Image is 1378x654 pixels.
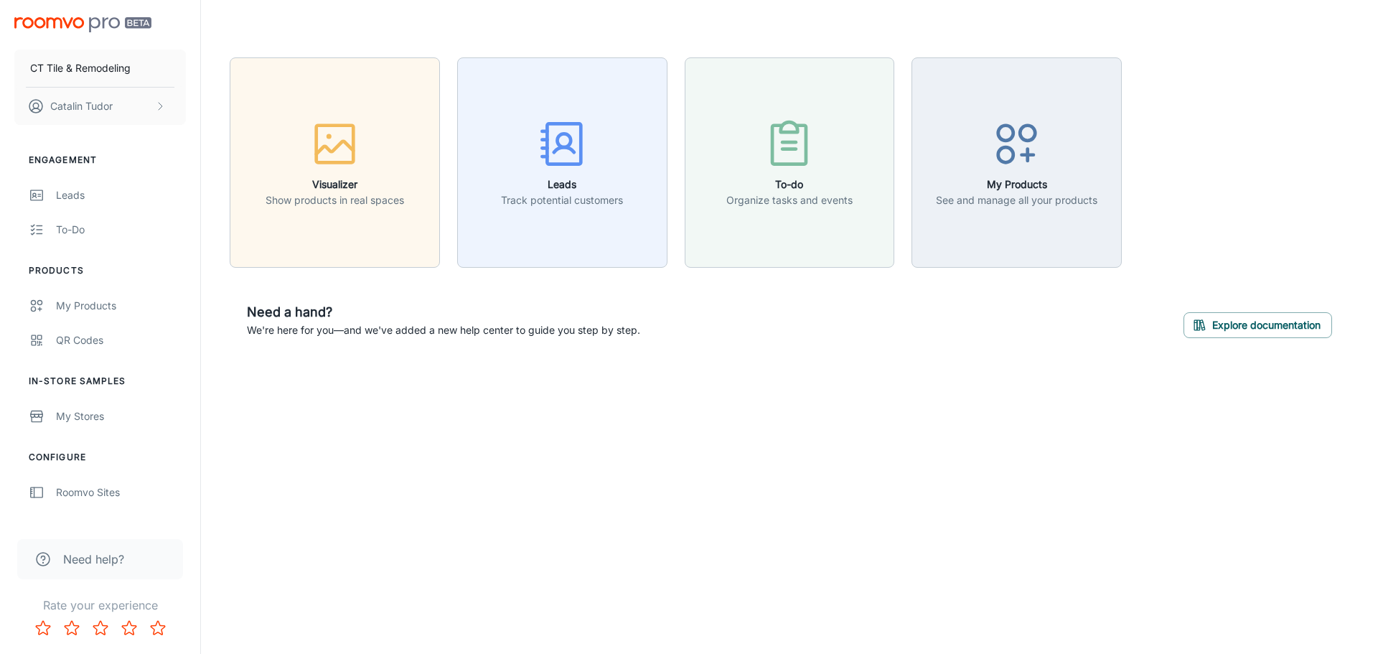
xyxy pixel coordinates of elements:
a: Explore documentation [1184,317,1332,331]
h6: Leads [501,177,623,192]
button: VisualizerShow products in real spaces [230,57,440,268]
button: LeadsTrack potential customers [457,57,667,268]
p: Track potential customers [501,192,623,208]
p: CT Tile & Remodeling [30,60,131,76]
a: To-doOrganize tasks and events [685,154,895,169]
h6: To-do [726,177,853,192]
p: Organize tasks and events [726,192,853,208]
img: Roomvo PRO Beta [14,17,151,32]
p: Show products in real spaces [266,192,404,208]
button: Explore documentation [1184,312,1332,338]
button: Catalin Tudor [14,88,186,125]
button: My ProductsSee and manage all your products [911,57,1122,268]
h6: My Products [936,177,1097,192]
p: See and manage all your products [936,192,1097,208]
div: My Products [56,298,186,314]
h6: Visualizer [266,177,404,192]
div: QR Codes [56,332,186,348]
div: Leads [56,187,186,203]
div: My Stores [56,408,186,424]
p: We're here for you—and we've added a new help center to guide you step by step. [247,322,640,338]
button: CT Tile & Remodeling [14,50,186,87]
button: To-doOrganize tasks and events [685,57,895,268]
a: LeadsTrack potential customers [457,154,667,169]
a: My ProductsSee and manage all your products [911,154,1122,169]
h6: Need a hand? [247,302,640,322]
div: To-do [56,222,186,238]
p: Catalin Tudor [50,98,113,114]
